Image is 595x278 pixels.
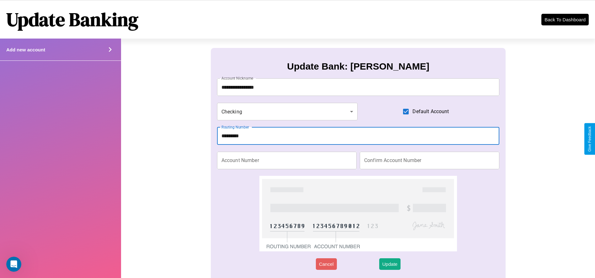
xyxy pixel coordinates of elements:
button: Update [379,258,401,270]
label: Account Nickname [221,76,253,81]
span: Default Account [412,108,449,115]
div: Checking [217,103,358,120]
label: Routing Number [221,124,249,130]
iframe: Intercom live chat [6,257,21,272]
div: Give Feedback [587,126,592,152]
button: Back To Dashboard [541,14,589,25]
h1: Update Banking [6,7,138,32]
h4: Add new account [6,47,45,52]
img: check [259,176,457,251]
button: Cancel [316,258,337,270]
h3: Update Bank: [PERSON_NAME] [287,61,429,72]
